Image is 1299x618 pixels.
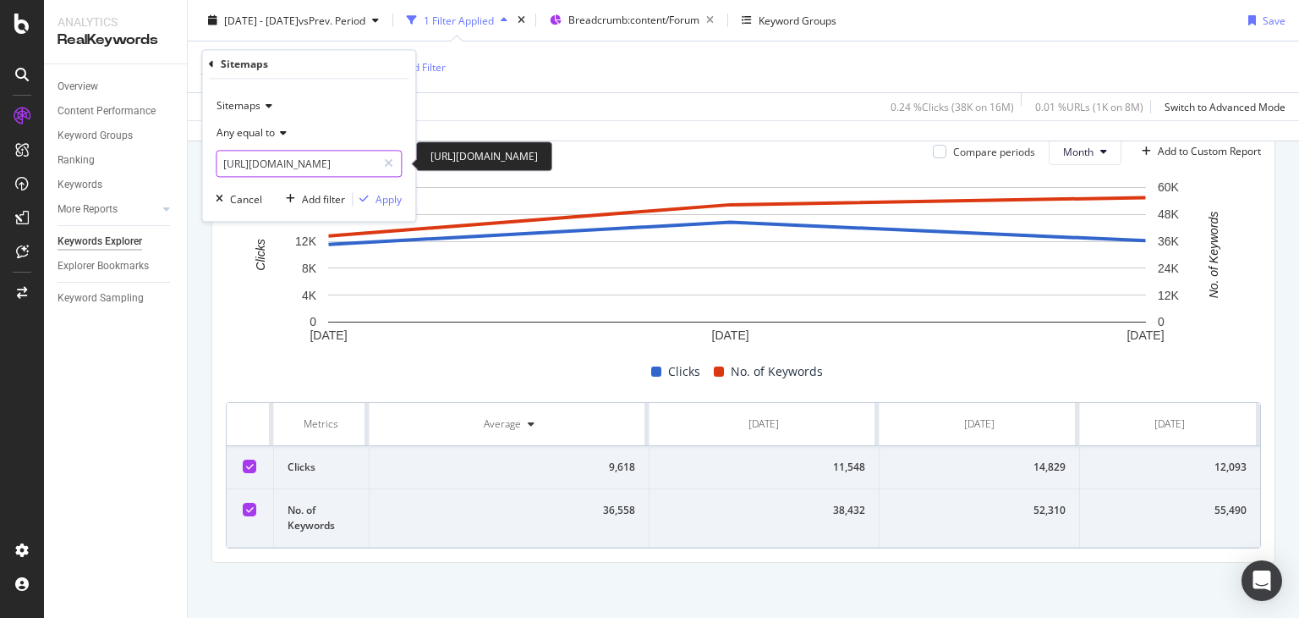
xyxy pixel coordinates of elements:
[424,13,494,27] div: 1 Filter Applied
[58,233,175,251] a: Keywords Explorer
[1158,262,1180,275] text: 24K
[383,503,635,518] div: 36,558
[221,57,268,71] div: Sitemaps
[58,201,158,218] a: More Reports
[375,192,402,207] div: Apply
[58,290,175,307] a: Keyword Sampling
[964,417,995,432] div: [DATE]
[663,460,865,475] div: 11,548
[310,316,316,329] text: 0
[201,7,386,34] button: [DATE] - [DATE]vsPrev. Period
[302,289,317,302] text: 4K
[58,176,175,194] a: Keywords
[484,417,521,432] div: Average
[1093,503,1247,518] div: 55,490
[274,446,370,489] td: Clicks
[226,179,1248,348] svg: A chart.
[893,503,1066,518] div: 52,310
[1063,145,1093,159] span: Month
[58,14,173,30] div: Analytics
[748,417,779,432] div: [DATE]
[1158,181,1180,195] text: 60K
[58,78,98,96] div: Overview
[1158,93,1285,120] button: Switch to Advanced Mode
[543,7,721,34] button: Breadcrumb:content/Forum
[663,503,865,518] div: 38,432
[274,489,370,548] td: No. of Keywords
[216,99,260,113] span: Sitemaps
[58,127,175,145] a: Keyword Groups
[58,176,102,194] div: Keywords
[1158,235,1180,248] text: 36K
[1241,7,1285,34] button: Save
[295,235,317,248] text: 12K
[1158,316,1165,329] text: 0
[1158,207,1180,221] text: 48K
[224,13,299,27] span: [DATE] - [DATE]
[712,328,749,342] text: [DATE]
[1165,99,1285,113] div: Switch to Advanced Mode
[400,7,514,34] button: 1 Filter Applied
[1241,560,1282,601] div: Open Intercom Messenger
[58,233,142,251] div: Keywords Explorer
[735,7,843,34] button: Keyword Groups
[58,30,173,50] div: RealKeywords
[1158,289,1180,302] text: 12K
[416,141,552,171] div: [URL][DOMAIN_NAME]
[1263,13,1285,27] div: Save
[254,240,267,271] text: Clicks
[568,13,699,27] span: Breadcrumb: content/Forum
[668,361,700,382] span: Clicks
[302,192,345,207] div: Add filter
[216,126,275,141] span: Any equal to
[310,328,347,342] text: [DATE]
[288,417,355,432] div: Metrics
[58,201,118,218] div: More Reports
[230,192,262,207] div: Cancel
[731,361,823,382] span: No. of Keywords
[1207,212,1220,299] text: No. of Keywords
[58,127,133,145] div: Keyword Groups
[1093,460,1247,475] div: 12,093
[58,290,144,307] div: Keyword Sampling
[1135,138,1261,165] button: Add to Custom Report
[514,12,529,29] div: times
[759,13,836,27] div: Keyword Groups
[401,59,446,74] div: Add Filter
[891,99,1014,113] div: 0.24 % Clicks ( 38K on 16M )
[58,102,156,120] div: Content Performance
[893,460,1066,475] div: 14,829
[1035,99,1143,113] div: 0.01 % URLs ( 1K on 8M )
[1126,328,1164,342] text: [DATE]
[279,191,345,208] button: Add filter
[58,78,175,96] a: Overview
[58,152,175,169] a: Ranking
[1158,146,1261,157] div: Add to Custom Report
[1049,138,1121,165] button: Month
[353,191,402,208] button: Apply
[58,152,95,169] div: Ranking
[953,145,1035,159] div: Compare periods
[1154,417,1185,432] div: [DATE]
[58,257,149,275] div: Explorer Bookmarks
[299,13,365,27] span: vs Prev. Period
[209,191,262,208] button: Cancel
[58,257,175,275] a: Explorer Bookmarks
[383,460,635,475] div: 9,618
[58,102,175,120] a: Content Performance
[302,262,317,275] text: 8K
